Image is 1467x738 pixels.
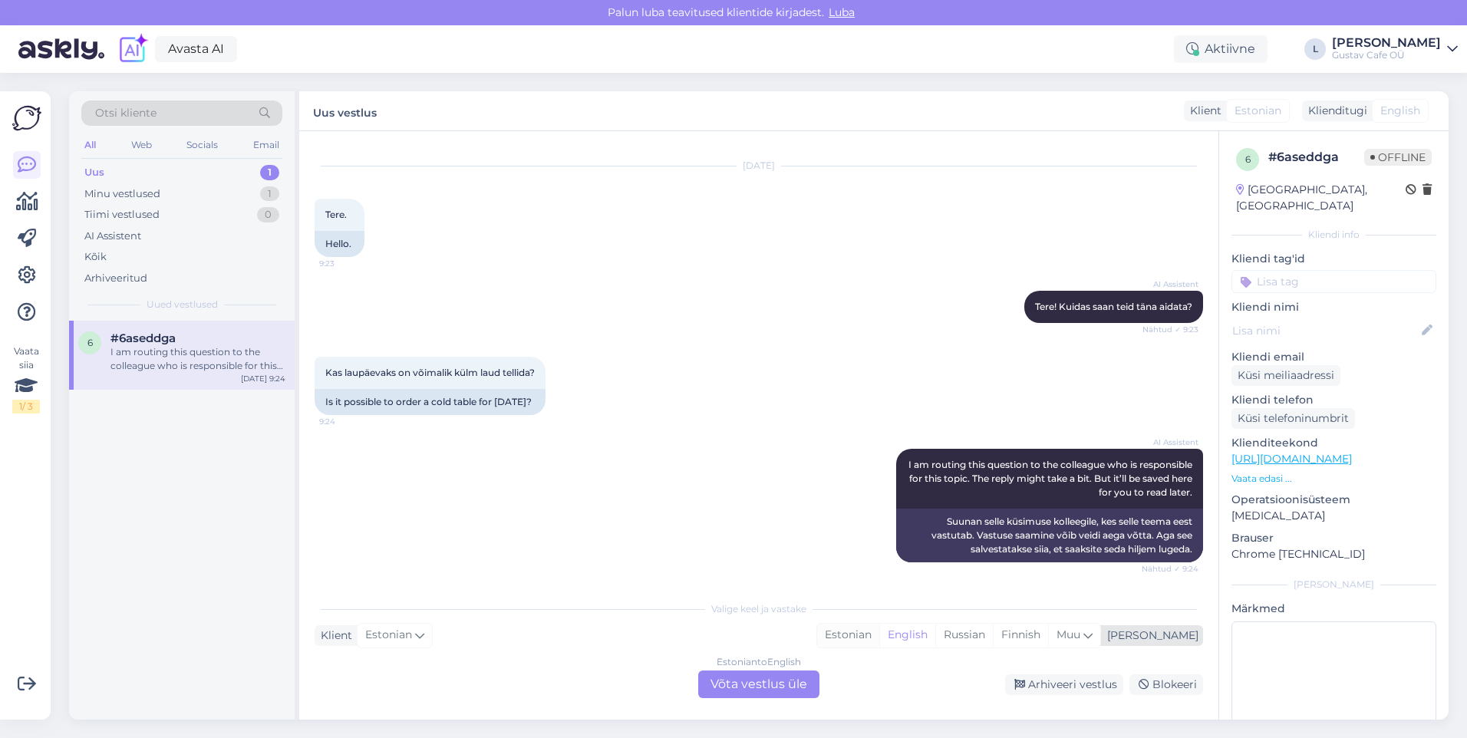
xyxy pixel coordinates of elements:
[325,209,347,220] span: Tere.
[260,186,279,202] div: 1
[1245,153,1251,165] span: 6
[1141,324,1198,335] span: Nähtud ✓ 9:23
[1101,628,1198,644] div: [PERSON_NAME]
[1332,49,1441,61] div: Gustav Cafe OÜ
[81,135,99,155] div: All
[84,229,141,244] div: AI Assistent
[315,159,1203,173] div: [DATE]
[315,628,352,644] div: Klient
[1232,322,1419,339] input: Lisa nimi
[1235,103,1281,119] span: Estonian
[1141,563,1198,575] span: Nähtud ✓ 9:24
[1184,103,1221,119] div: Klient
[935,624,993,647] div: Russian
[1304,38,1326,60] div: L
[1129,674,1203,695] div: Blokeeri
[128,135,155,155] div: Web
[84,165,104,180] div: Uus
[1231,270,1436,293] input: Lisa tag
[1231,251,1436,267] p: Kliendi tag'id
[1231,299,1436,315] p: Kliendi nimi
[84,207,160,222] div: Tiimi vestlused
[12,400,40,413] div: 1 / 3
[183,135,221,155] div: Socials
[147,298,218,311] span: Uued vestlused
[1268,148,1364,166] div: # 6aseddga
[1035,301,1192,312] span: Tere! Kuidas saan teid täna aidata?
[1231,408,1355,429] div: Küsi telefoninumbrit
[1332,37,1441,49] div: [PERSON_NAME]
[84,249,107,265] div: Kõik
[84,271,147,286] div: Arhiveeritud
[117,33,149,65] img: explore-ai
[95,105,157,121] span: Otsi kliente
[824,5,859,19] span: Luba
[12,104,41,133] img: Askly Logo
[313,100,377,121] label: Uus vestlus
[325,367,535,378] span: Kas laupäevaks on võimalik külm laud tellida?
[12,344,40,413] div: Vaata siia
[1231,392,1436,408] p: Kliendi telefon
[1141,278,1198,290] span: AI Assistent
[319,416,377,427] span: 9:24
[250,135,282,155] div: Email
[1231,365,1340,386] div: Küsi meiliaadressi
[1141,437,1198,448] span: AI Assistent
[1231,508,1436,524] p: [MEDICAL_DATA]
[315,389,546,415] div: Is it possible to order a cold table for [DATE]?
[1231,435,1436,451] p: Klienditeekond
[1057,628,1080,641] span: Muu
[717,655,801,669] div: Estonian to English
[110,331,176,345] span: #6aseddga
[155,36,237,62] a: Avasta AI
[257,207,279,222] div: 0
[1231,601,1436,617] p: Märkmed
[817,624,879,647] div: Estonian
[908,459,1195,498] span: I am routing this question to the colleague who is responsible for this topic. The reply might ta...
[1231,492,1436,508] p: Operatsioonisüsteem
[319,258,377,269] span: 9:23
[1364,149,1432,166] span: Offline
[1231,530,1436,546] p: Brauser
[87,337,93,348] span: 6
[698,670,819,698] div: Võta vestlus üle
[993,624,1048,647] div: Finnish
[1231,578,1436,591] div: [PERSON_NAME]
[84,186,160,202] div: Minu vestlused
[1231,349,1436,365] p: Kliendi email
[1302,103,1367,119] div: Klienditugi
[1332,37,1458,61] a: [PERSON_NAME]Gustav Cafe OÜ
[241,373,285,384] div: [DATE] 9:24
[260,165,279,180] div: 1
[1380,103,1420,119] span: English
[365,627,412,644] span: Estonian
[1231,452,1352,466] a: [URL][DOMAIN_NAME]
[1005,674,1123,695] div: Arhiveeri vestlus
[1231,472,1436,486] p: Vaata edasi ...
[1174,35,1268,63] div: Aktiivne
[896,509,1203,562] div: Suunan selle küsimuse kolleegile, kes selle teema eest vastutab. Vastuse saamine võib veidi aega ...
[110,345,285,373] div: I am routing this question to the colleague who is responsible for this topic. The reply might ta...
[1231,546,1436,562] p: Chrome [TECHNICAL_ID]
[315,231,364,257] div: Hello.
[1231,228,1436,242] div: Kliendi info
[315,602,1203,616] div: Valige keel ja vastake
[879,624,935,647] div: English
[1236,182,1406,214] div: [GEOGRAPHIC_DATA], [GEOGRAPHIC_DATA]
